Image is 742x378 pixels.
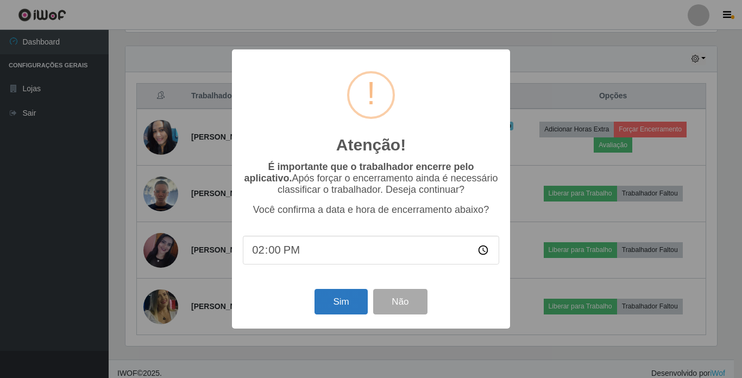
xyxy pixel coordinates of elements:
[373,289,427,314] button: Não
[315,289,367,314] button: Sim
[243,161,499,196] p: Após forçar o encerramento ainda é necessário classificar o trabalhador. Deseja continuar?
[244,161,474,184] b: É importante que o trabalhador encerre pelo aplicativo.
[243,204,499,216] p: Você confirma a data e hora de encerramento abaixo?
[336,135,406,155] h2: Atenção!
